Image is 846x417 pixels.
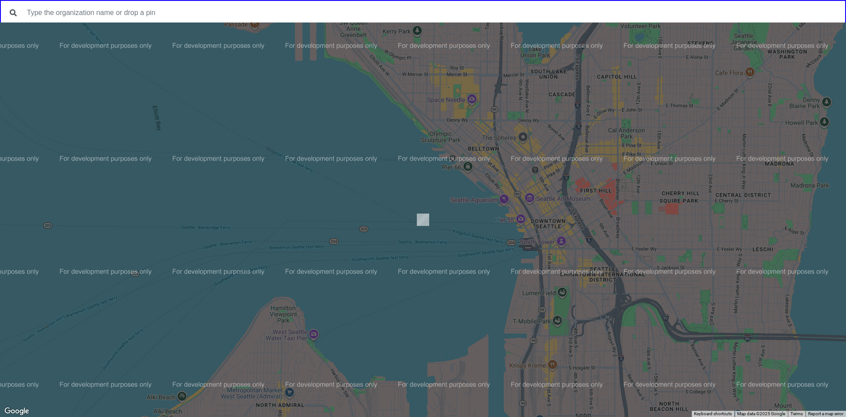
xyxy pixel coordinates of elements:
span: Map data ©2025 Google [737,411,785,416]
input: Type the organization name or drop a pin [22,4,842,21]
a: Open this area in Google Maps (opens a new window) [2,406,31,417]
button: Keyboard shortcuts [694,411,732,417]
img: Google [2,406,31,417]
a: Report a map error [808,411,843,416]
a: Terms (opens in new tab) [790,411,803,416]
